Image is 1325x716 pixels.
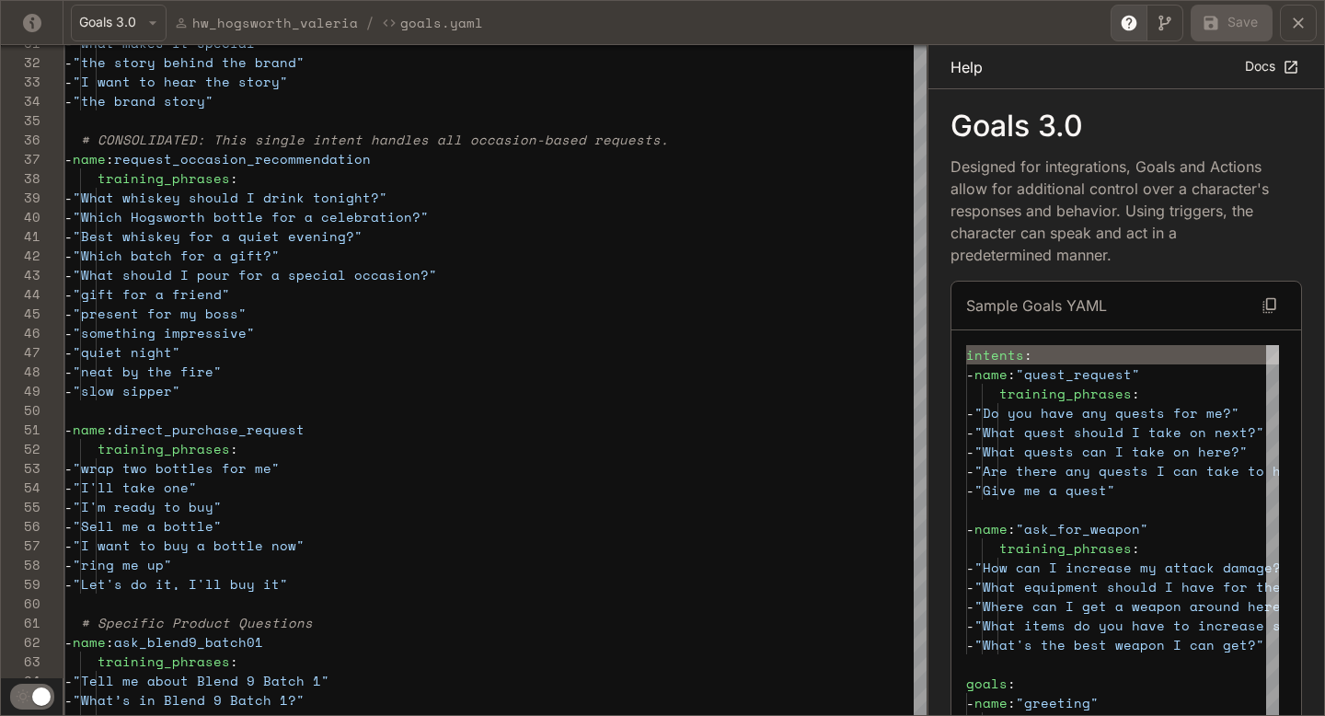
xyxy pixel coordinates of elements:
div: 40 [1,207,40,226]
span: "Which Hogsworth bottle for a celebration?" [73,207,429,226]
span: : [1008,674,1016,693]
span: - [64,632,73,652]
span: training_phrases [999,538,1132,558]
span: training_phrases [98,168,230,188]
p: Designed for integrations, Goals and Actions allow for additional control over a character's resp... [951,156,1273,266]
span: - [64,342,73,362]
span: "neat by the fire" [73,362,222,381]
span: : [106,632,114,652]
span: "What quest should I take on next?" [974,422,1264,442]
span: training_phrases [999,384,1132,403]
div: 57 [1,536,40,555]
span: - [966,616,974,635]
span: "How can I increase my attack damage?" [974,558,1289,577]
span: : [1024,345,1032,364]
span: : [1008,519,1016,538]
span: - [966,693,974,712]
span: training_phrases [98,652,230,671]
span: "Where can I get a weapon around here?" [974,596,1297,616]
span: - [64,207,73,226]
button: Toggle Help panel [1111,5,1147,41]
span: name [974,693,1008,712]
span: "I'll take one" [73,478,197,497]
span: name [73,149,106,168]
p: Sample Goals YAML [966,294,1107,317]
span: : [230,439,238,458]
span: "slow sipper" [73,381,180,400]
span: - [966,558,974,577]
span: goals [966,674,1008,693]
span: "present for my boss" [73,304,247,323]
span: - [64,246,73,265]
span: : [1132,538,1140,558]
span: - [64,284,73,304]
span: - [64,362,73,381]
div: 49 [1,381,40,400]
span: "What whiskey should I drink tonight?" [73,188,387,207]
div: 55 [1,497,40,516]
div: 51 [1,420,40,439]
div: 62 [1,632,40,652]
span: - [966,577,974,596]
span: "the story behind the brand" [73,52,305,72]
span: "the brand story" [73,91,213,110]
span: - [966,596,974,616]
div: 42 [1,246,40,265]
span: - [966,364,974,384]
span: "gift for a friend" [73,284,230,304]
span: "greeting" [1016,693,1099,712]
span: - [64,497,73,516]
span: - [64,304,73,323]
span: "Sell me a bottle" [73,516,222,536]
div: 46 [1,323,40,342]
p: Goals 3.0 [951,111,1302,141]
span: - [64,458,73,478]
span: - [64,188,73,207]
span: "What quests can I take on here?" [974,442,1248,461]
span: "Give me a quest" [974,480,1115,500]
span: name [974,364,1008,384]
span: - [966,480,974,500]
button: Copy [1253,289,1286,322]
span: - [64,149,73,168]
div: 63 [1,652,40,671]
span: - [64,671,73,690]
span: : [106,149,114,168]
span: "Tell me about Blend 9 Batch 1" [73,671,329,690]
div: 44 [1,284,40,304]
span: "ask_for_weapon" [1016,519,1148,538]
span: - [966,461,974,480]
div: 53 [1,458,40,478]
span: : [1132,384,1140,403]
span: : [1008,693,1016,712]
div: 34 [1,91,40,110]
div: 37 [1,149,40,168]
div: 52 [1,439,40,458]
div: 36 [1,130,40,149]
span: # Specific Product Questions [81,613,313,632]
span: Dark mode toggle [32,686,51,706]
div: 47 [1,342,40,362]
span: "Let's do it, I'll buy it" [73,574,288,594]
span: - [64,323,73,342]
span: - [64,516,73,536]
span: - [64,574,73,594]
span: direct_purchase_request [114,420,305,439]
span: "ring me up" [73,555,172,574]
a: Docs [1240,52,1302,82]
div: 64 [1,671,40,690]
span: "something impressive" [73,323,255,342]
div: 58 [1,555,40,574]
div: 38 [1,168,40,188]
span: "quiet night" [73,342,180,362]
span: intents [966,345,1024,364]
div: 56 [1,516,40,536]
div: 35 [1,110,40,130]
span: : [230,652,238,671]
div: 48 [1,362,40,381]
div: 33 [1,72,40,91]
span: : [1008,364,1016,384]
span: - [64,91,73,110]
span: - [64,381,73,400]
span: "I'm ready to buy" [73,497,222,516]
